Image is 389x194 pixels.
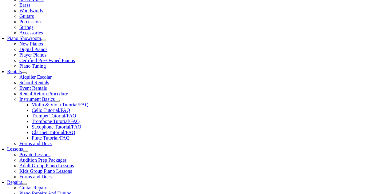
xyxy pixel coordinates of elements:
[19,91,68,96] a: Rental Return Procedure
[22,183,27,185] button: Open submenu of Repairs
[19,19,41,24] a: Percussion
[19,58,75,63] a: Certified Pre-Owned Pianos
[19,8,43,13] a: Woodwinds
[32,102,89,107] a: Violin & Viola Tutorial/FAQ
[41,39,46,41] button: Open submenu of Piano Showroom
[19,141,52,146] a: Forms and Docs
[55,100,60,102] button: Open submenu of Instrument Basics
[19,152,50,157] a: Private Lessons
[7,36,41,41] a: Piano Showroom
[19,30,43,35] a: Accessories
[19,163,74,168] a: Adult Group Piano Lessons
[19,47,47,52] a: Digital Pianos
[19,14,34,19] a: Guitars
[19,25,33,30] a: Strings
[19,97,55,102] a: Instrument Basics
[19,80,49,85] a: School Rentals
[19,2,30,8] a: Brass
[19,63,46,69] a: Piano Tuning
[32,124,81,129] a: Saxophone Tutorial/FAQ
[32,113,76,118] a: Trumpet Tutorial/FAQ
[7,69,22,74] a: Rentals
[32,135,69,141] a: Flute Tutorial/FAQ
[32,108,70,113] a: Cello Tutorial/FAQ
[19,174,52,179] a: Forms and Docs
[19,74,52,80] a: Alquiler Escolar
[7,180,22,185] a: Repairs
[32,130,75,135] a: Clarinet Tutorial/FAQ
[19,52,46,57] a: Player Pianos
[22,72,27,74] button: Open submenu of Rentals
[7,146,23,152] a: Lessons
[32,119,80,124] a: Trombone Tutorial/FAQ
[19,185,46,190] a: Guitar Repair
[19,85,47,91] a: Event Rentals
[19,157,67,163] a: Audition Prep Packages
[19,41,43,46] a: New Pianos
[19,168,72,174] a: Kids Group Piano Lessons
[23,150,28,152] button: Open submenu of Lessons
